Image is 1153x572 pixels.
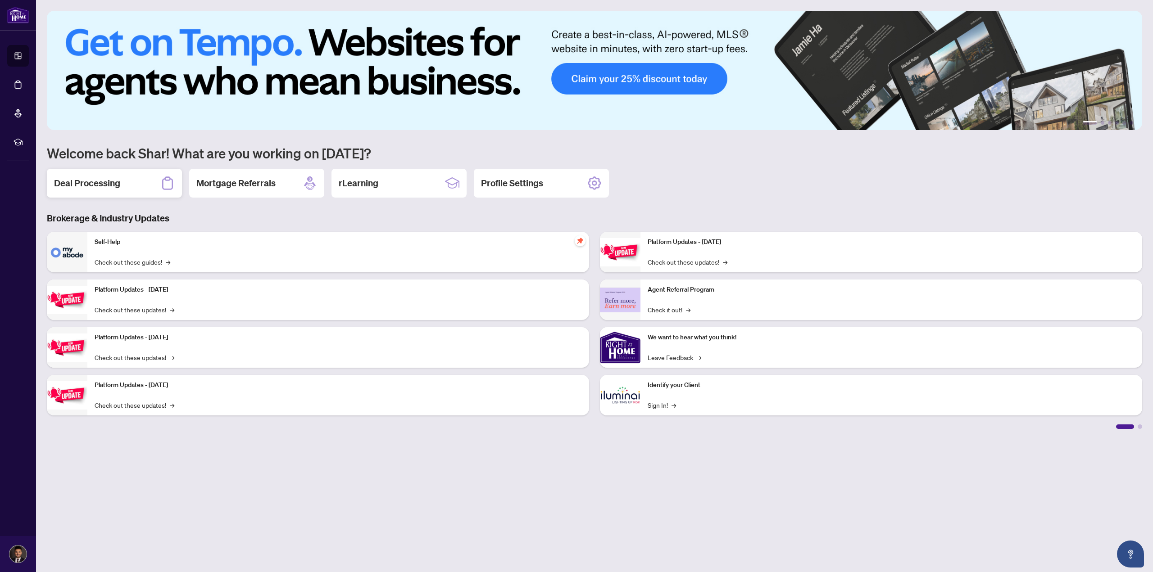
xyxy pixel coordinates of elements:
[648,257,727,267] a: Check out these updates!→
[648,285,1135,295] p: Agent Referral Program
[95,257,170,267] a: Check out these guides!→
[672,400,676,410] span: →
[1101,121,1104,125] button: 2
[1108,121,1112,125] button: 3
[648,380,1135,390] p: Identify your Client
[648,352,701,362] a: Leave Feedback→
[47,212,1142,225] h3: Brokerage & Industry Updates
[600,375,640,415] img: Identify your Client
[47,144,1142,162] h1: Welcome back Shar! What are you working on [DATE]?
[600,288,640,312] img: Agent Referral Program
[47,232,87,272] img: Self-Help
[481,177,543,189] h2: Profile Settings
[1117,540,1144,567] button: Open asap
[648,333,1135,342] p: We want to hear what you think!
[166,257,170,267] span: →
[47,381,87,410] img: Platform Updates - July 8, 2025
[196,177,276,189] h2: Mortgage Referrals
[600,238,640,266] img: Platform Updates - June 23, 2025
[95,305,174,315] a: Check out these updates!→
[648,237,1135,247] p: Platform Updates - [DATE]
[7,7,29,23] img: logo
[1122,121,1126,125] button: 5
[47,333,87,362] img: Platform Updates - July 21, 2025
[723,257,727,267] span: →
[1130,121,1133,125] button: 6
[9,545,27,563] img: Profile Icon
[170,305,174,315] span: →
[95,333,582,342] p: Platform Updates - [DATE]
[95,285,582,295] p: Platform Updates - [DATE]
[47,11,1142,130] img: Slide 0
[339,177,378,189] h2: rLearning
[686,305,690,315] span: →
[47,286,87,314] img: Platform Updates - September 16, 2025
[697,352,701,362] span: →
[95,237,582,247] p: Self-Help
[95,400,174,410] a: Check out these updates!→
[95,352,174,362] a: Check out these updates!→
[1115,121,1119,125] button: 4
[648,400,676,410] a: Sign In!→
[54,177,120,189] h2: Deal Processing
[1083,121,1097,125] button: 1
[600,327,640,368] img: We want to hear what you think!
[648,305,690,315] a: Check it out!→
[170,400,174,410] span: →
[170,352,174,362] span: →
[575,235,586,246] span: pushpin
[95,380,582,390] p: Platform Updates - [DATE]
